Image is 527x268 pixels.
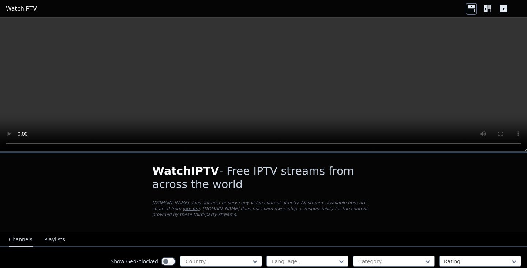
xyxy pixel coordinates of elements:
span: WatchIPTV [152,165,219,177]
button: Channels [9,233,33,247]
label: Show Geo-blocked [111,258,158,265]
a: iptv-org [183,206,200,211]
a: WatchIPTV [6,4,37,13]
button: Playlists [44,233,65,247]
p: [DOMAIN_NAME] does not host or serve any video content directly. All streams available here are s... [152,200,375,217]
h1: - Free IPTV streams from across the world [152,165,375,191]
